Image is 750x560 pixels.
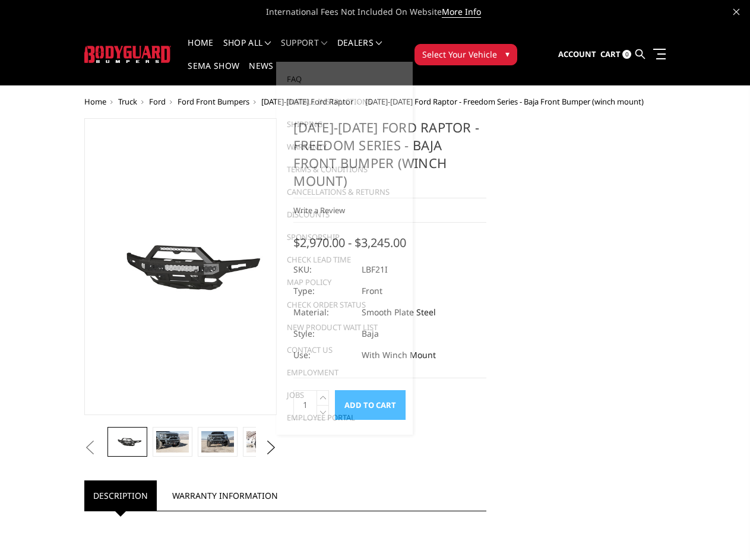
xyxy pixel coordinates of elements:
[281,293,408,316] a: Check Order Status
[281,361,408,384] a: Employment
[281,158,408,181] a: Terms & Conditions
[691,503,750,560] iframe: Chat Widget
[249,62,273,85] a: News
[84,46,172,63] img: BODYGUARD BUMPERS
[281,203,408,226] a: Discounts
[281,338,408,361] a: Contact Us
[262,439,280,457] button: Next
[622,50,631,59] span: 0
[281,90,408,113] a: Install Instructions
[188,39,213,62] a: Home
[81,439,99,457] button: Previous
[246,431,279,453] img: 2021-2025 Ford Raptor - Freedom Series - Baja Front Bumper (winch mount)
[281,406,408,429] a: Employee Portal
[156,431,188,453] img: 2021-2025 Ford Raptor - Freedom Series - Baja Front Bumper (winch mount)
[281,68,408,90] a: FAQ
[111,434,143,449] img: 2021-2025 Ford Raptor - Freedom Series - Baja Front Bumper (winch mount)
[600,39,631,71] a: Cart 0
[281,135,408,158] a: Warranty
[84,480,157,511] a: Description
[558,39,596,71] a: Account
[442,6,481,18] a: More Info
[88,223,274,310] img: 2021-2025 Ford Raptor - Freedom Series - Baja Front Bumper (winch mount)
[261,96,353,107] a: [DATE]-[DATE] Ford Raptor
[84,118,277,415] a: 2021-2025 Ford Raptor - Freedom Series - Baja Front Bumper (winch mount)
[163,480,287,511] a: Warranty Information
[422,48,497,61] span: Select Your Vehicle
[281,181,408,203] a: Cancellations & Returns
[281,226,408,248] a: Sponsorship
[505,48,510,60] span: ▾
[223,39,271,62] a: shop all
[600,49,621,59] span: Cart
[281,248,408,271] a: Check Lead Time
[178,96,249,107] a: Ford Front Bumpers
[188,62,239,85] a: SEMA Show
[118,96,137,107] a: Truck
[281,39,328,62] a: Support
[281,113,408,135] a: Shipping
[414,44,517,65] button: Select Your Vehicle
[281,384,408,406] a: Jobs
[365,96,644,107] span: [DATE]-[DATE] Ford Raptor - Freedom Series - Baja Front Bumper (winch mount)
[281,271,408,293] a: MAP Policy
[84,96,106,107] a: Home
[201,431,233,453] img: 2021-2025 Ford Raptor - Freedom Series - Baja Front Bumper (winch mount)
[281,316,408,338] a: New Product Wait List
[558,49,596,59] span: Account
[149,96,166,107] a: Ford
[337,39,382,62] a: Dealers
